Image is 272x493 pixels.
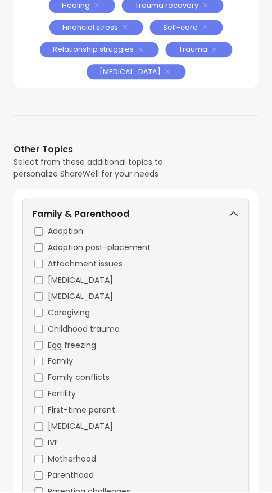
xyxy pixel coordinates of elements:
[48,422,113,433] span: [MEDICAL_DATA]
[179,44,208,56] span: Trauma
[48,340,96,352] span: Egg freezing
[48,438,58,450] span: IVF
[63,22,119,34] span: Financial stress
[48,471,94,482] span: Parenthood
[48,291,113,303] span: [MEDICAL_DATA]
[13,143,193,157] h3: Other Topics
[13,157,193,180] div: Select from these additional topics to personalize ShareWell for your needs
[48,454,96,466] span: Motherhood
[48,226,83,238] span: Adoption
[48,307,90,319] span: Caregiving
[32,208,129,221] h3: Family & Parenthood
[48,356,73,368] span: Family
[48,389,76,401] span: Fertility
[53,44,134,56] span: Relationship struggles
[48,373,110,385] span: Family conflicts
[48,275,113,287] span: [MEDICAL_DATA]
[100,67,161,78] span: [MEDICAL_DATA]
[164,22,198,34] span: Self-care
[48,405,115,417] span: First-time parent
[48,259,123,270] span: Attachment issues
[48,242,151,254] span: Adoption post-placement
[48,324,120,336] span: Childhood trauma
